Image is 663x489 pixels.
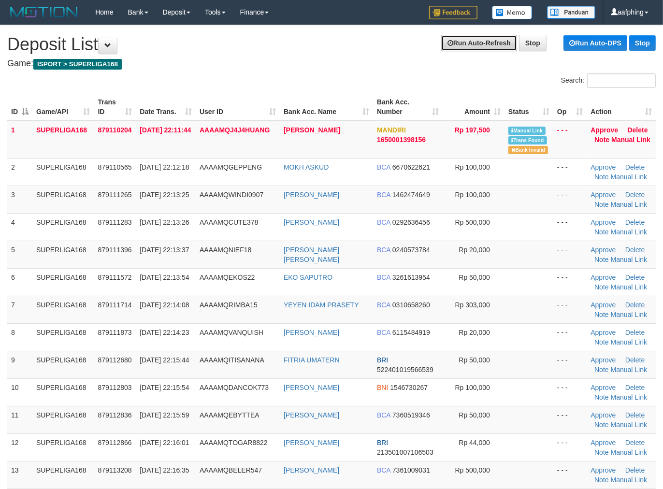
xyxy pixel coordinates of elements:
[32,93,94,121] th: Game/API: activate to sort column ascending
[429,6,477,19] img: Feedback.jpg
[7,351,32,378] td: 9
[594,173,609,181] a: Note
[98,329,132,336] span: 879111873
[611,311,648,318] a: Manual Link
[591,329,616,336] a: Approve
[7,158,32,186] td: 2
[591,384,616,391] a: Approve
[392,329,430,336] span: Copy 6115484919 to clipboard
[628,126,648,134] a: Delete
[7,93,32,121] th: ID: activate to sort column descending
[441,35,517,51] a: Run Auto-Refresh
[32,433,94,461] td: SUPERLIGA168
[377,301,390,309] span: BCA
[561,73,656,88] label: Search:
[98,356,132,364] span: 879112680
[459,246,490,254] span: Rp 20,000
[284,163,329,171] a: MOKH ASKUD
[611,256,648,263] a: Manual Link
[611,366,648,374] a: Manual Link
[392,163,430,171] span: Copy 6670622621 to clipboard
[98,301,132,309] span: 879111714
[459,356,490,364] span: Rp 50,000
[594,256,609,263] a: Note
[594,338,609,346] a: Note
[284,246,339,263] a: [PERSON_NAME] [PERSON_NAME]
[377,218,390,226] span: BCA
[591,191,616,199] a: Approve
[553,268,587,296] td: - - -
[140,411,189,419] span: [DATE] 22:15:59
[32,186,94,213] td: SUPERLIGA168
[140,329,189,336] span: [DATE] 22:14:23
[553,241,587,268] td: - - -
[200,246,251,254] span: AAAAMQNIEF18
[625,218,645,226] a: Delete
[443,93,505,121] th: Amount: activate to sort column ascending
[32,268,94,296] td: SUPERLIGA168
[594,448,609,456] a: Note
[611,421,648,429] a: Manual Link
[284,384,339,391] a: [PERSON_NAME]
[284,126,340,134] a: [PERSON_NAME]
[625,273,645,281] a: Delete
[508,146,548,154] span: Bank is not match
[553,158,587,186] td: - - -
[377,439,388,446] span: BRI
[625,439,645,446] a: Delete
[377,191,390,199] span: BCA
[98,384,132,391] span: 879112803
[140,439,189,446] span: [DATE] 22:16:01
[455,218,490,226] span: Rp 500,000
[200,218,258,226] span: AAAAMQCUTE378
[200,439,268,446] span: AAAAMQTOGAR8822
[591,439,616,446] a: Approve
[591,126,618,134] a: Approve
[625,356,645,364] a: Delete
[625,411,645,419] a: Delete
[32,461,94,489] td: SUPERLIGA168
[377,411,390,419] span: BCA
[553,121,587,158] td: - - -
[455,466,490,474] span: Rp 500,000
[625,466,645,474] a: Delete
[200,126,270,134] span: AAAAMQJ4J4HUANG
[377,466,390,474] span: BCA
[32,121,94,158] td: SUPERLIGA168
[591,466,616,474] a: Approve
[33,59,122,70] span: ISPORT > SUPERLIGA168
[611,283,648,291] a: Manual Link
[377,356,388,364] span: BRI
[200,384,269,391] span: AAAAMQDANCOK773
[98,439,132,446] span: 879112866
[377,384,388,391] span: BNI
[392,273,430,281] span: Copy 3261613954 to clipboard
[625,191,645,199] a: Delete
[377,273,390,281] span: BCA
[140,356,189,364] span: [DATE] 22:15:44
[200,273,255,281] span: AAAAMQEKOS22
[553,461,587,489] td: - - -
[7,241,32,268] td: 5
[563,35,627,51] a: Run Auto-DPS
[200,356,264,364] span: AAAAMQITISANANA
[508,127,546,135] span: Manually Linked
[594,283,609,291] a: Note
[7,59,656,69] h4: Game:
[377,329,390,336] span: BCA
[594,421,609,429] a: Note
[392,466,430,474] span: Copy 7361009031 to clipboard
[459,439,490,446] span: Rp 44,000
[611,448,648,456] a: Manual Link
[611,173,648,181] a: Manual Link
[98,163,132,171] span: 879110565
[611,393,648,401] a: Manual Link
[7,35,656,54] h1: Deposit List
[519,35,547,51] a: Stop
[377,246,390,254] span: BCA
[98,411,132,419] span: 879112836
[140,273,189,281] span: [DATE] 22:13:54
[553,378,587,406] td: - - -
[140,218,189,226] span: [DATE] 22:13:26
[196,93,280,121] th: User ID: activate to sort column ascending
